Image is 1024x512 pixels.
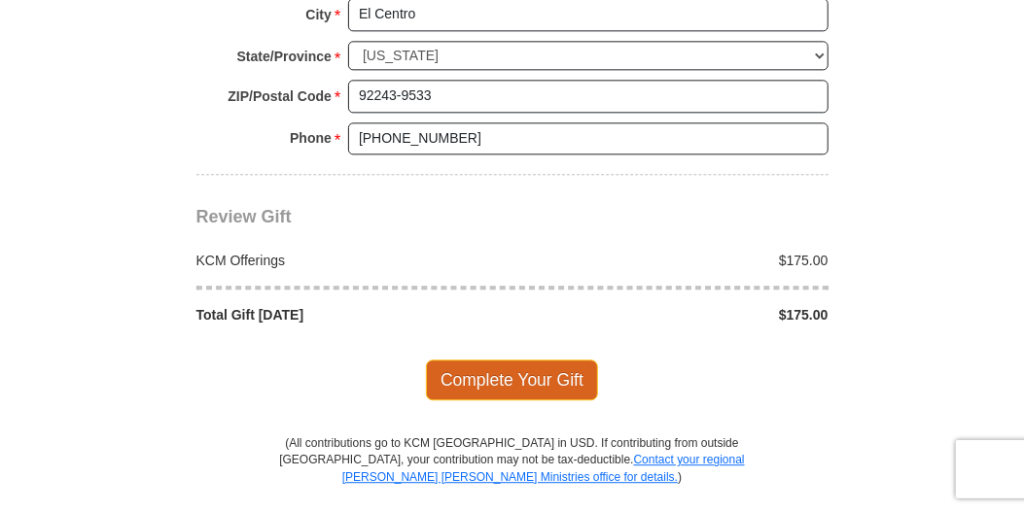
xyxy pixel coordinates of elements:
strong: ZIP/Postal Code [228,83,332,110]
strong: City [305,1,331,28]
div: Total Gift [DATE] [186,305,512,324]
span: Complete Your Gift [426,359,598,400]
span: Review Gift [196,207,292,226]
strong: State/Province [237,43,332,70]
div: KCM Offerings [186,251,512,270]
strong: Phone [290,124,332,152]
a: Contact your regional [PERSON_NAME] [PERSON_NAME] Ministries office for details. [342,453,745,483]
div: $175.00 [512,305,839,324]
div: $175.00 [512,251,839,270]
